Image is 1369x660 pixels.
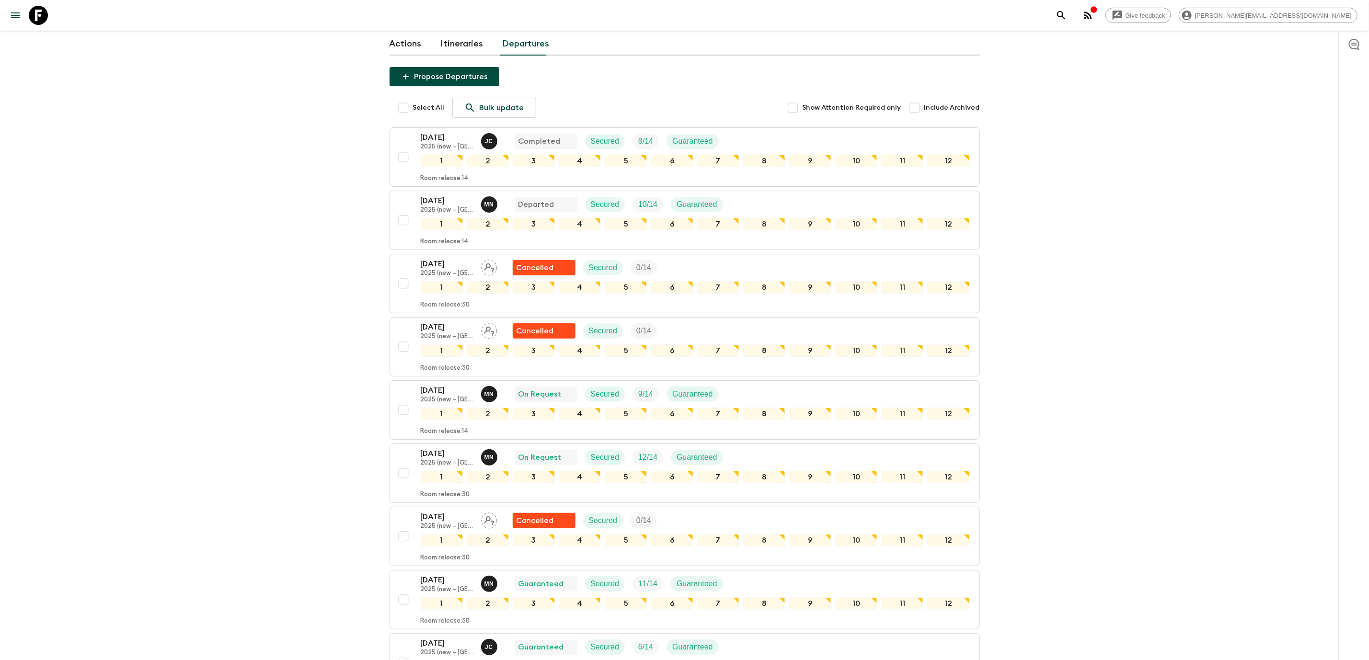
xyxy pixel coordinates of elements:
div: 10 [835,534,877,546]
div: 6 [651,155,693,167]
div: 1 [421,408,463,420]
p: Guaranteed [518,578,564,590]
p: Guaranteed [672,136,713,147]
div: Trip Fill [633,450,663,465]
div: 3 [513,471,555,483]
div: Secured [583,260,623,275]
p: Secured [591,578,620,590]
div: 7 [697,218,739,230]
div: 5 [605,471,647,483]
p: Guaranteed [518,641,564,653]
div: Secured [585,197,625,212]
div: 9 [789,155,831,167]
div: 5 [605,534,647,546]
div: 3 [513,344,555,357]
p: On Request [518,452,562,463]
div: 8 [743,597,785,610]
div: 7 [697,534,739,546]
button: menu [6,6,25,25]
div: 11 [881,597,923,610]
div: 6 [651,597,693,610]
div: 8 [743,408,785,420]
div: 10 [835,597,877,610]
div: 5 [605,155,647,167]
p: Guaranteed [677,452,717,463]
div: Trip Fill [631,323,657,339]
p: 9 / 14 [638,388,653,400]
div: 4 [559,471,601,483]
div: 4 [559,218,601,230]
div: 11 [881,218,923,230]
div: 7 [697,281,739,294]
div: 1 [421,155,463,167]
div: 12 [927,471,969,483]
div: 4 [559,155,601,167]
button: [DATE]2025 (new – [GEOGRAPHIC_DATA])Maho NagaredaOn RequestSecuredTrip FillGuaranteed123456789101... [390,380,980,440]
span: Maho Nagareda [481,452,499,460]
p: [DATE] [421,195,473,206]
div: 4 [559,281,601,294]
div: 3 [513,155,555,167]
div: 7 [697,408,739,420]
div: Trip Fill [633,576,663,592]
p: [DATE] [421,511,473,523]
p: [DATE] [421,321,473,333]
button: MN [481,576,499,592]
div: 12 [927,155,969,167]
div: 9 [789,471,831,483]
button: [DATE]2025 (new – [GEOGRAPHIC_DATA])Maho NagaredaDepartedSecuredTrip FillGuaranteed12345678910111... [390,191,980,250]
div: 10 [835,218,877,230]
div: 10 [835,344,877,357]
div: 7 [697,155,739,167]
div: 10 [835,471,877,483]
div: 6 [651,218,693,230]
p: 2025 (new – [GEOGRAPHIC_DATA]) [421,270,473,277]
div: 11 [881,534,923,546]
div: 8 [743,471,785,483]
p: M N [484,390,494,398]
div: 12 [927,408,969,420]
span: Select All [413,103,445,113]
div: Flash Pack cancellation [513,323,575,339]
p: Room release: 14 [421,428,469,435]
span: Assign pack leader [481,262,497,270]
div: 9 [789,281,831,294]
div: 9 [789,597,831,610]
span: Assign pack leader [481,326,497,333]
div: Trip Fill [633,197,663,212]
p: [DATE] [421,385,473,396]
div: 2 [467,218,509,230]
div: 6 [651,471,693,483]
div: Trip Fill [631,513,657,528]
p: [DATE] [421,637,473,649]
p: Room release: 30 [421,491,470,499]
div: 6 [651,344,693,357]
p: Room release: 14 [421,238,469,246]
a: Give feedback [1105,8,1171,23]
div: Secured [585,134,625,149]
button: JC [481,639,499,655]
div: 12 [927,281,969,294]
p: 0 / 14 [636,515,651,526]
div: 1 [421,218,463,230]
p: 2025 (new – [GEOGRAPHIC_DATA]) [421,586,473,593]
a: Departures [503,33,550,56]
span: Show Attention Required only [803,103,901,113]
p: 8 / 14 [638,136,653,147]
div: Trip Fill [633,387,659,402]
span: Maho Nagareda [481,199,499,207]
p: 2025 (new – [GEOGRAPHIC_DATA]) [421,649,473,657]
div: 5 [605,597,647,610]
span: Assign pack leader [481,515,497,523]
div: 11 [881,281,923,294]
p: Room release: 14 [421,175,469,182]
div: 3 [513,281,555,294]
p: Room release: 30 [421,301,470,309]
p: Guaranteed [672,641,713,653]
div: 8 [743,218,785,230]
p: Room release: 30 [421,617,470,625]
div: 12 [927,597,969,610]
div: 7 [697,597,739,610]
button: MN [481,386,499,402]
p: Bulk update [480,102,524,114]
